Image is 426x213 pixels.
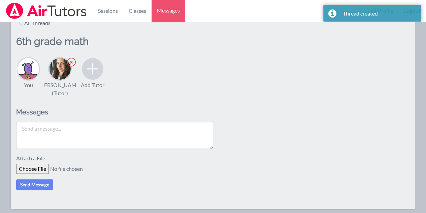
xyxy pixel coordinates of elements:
span: All Threads [24,19,51,27]
div: Thread created [343,10,416,17]
a: All Threads [16,16,53,30]
label: Attach a File [16,154,49,164]
img: Lorena Becerra [49,58,71,80]
button: Send Message [16,179,53,190]
h2: 6th grade math [16,35,213,57]
div: You [24,81,33,89]
img: Airtutors Logo [5,3,87,19]
span: Messages [157,6,180,15]
div: [PERSON_NAME] (Tutor) [39,81,81,97]
img: M Pellegrin [18,58,39,80]
h2: Messages [16,108,213,116]
div: Add Tutor [81,81,104,89]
